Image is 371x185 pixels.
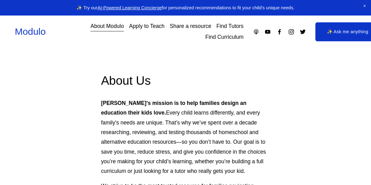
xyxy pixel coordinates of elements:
h2: About Us [101,73,270,88]
a: Instagram [288,29,295,35]
a: Facebook [276,29,283,35]
a: Find Tutors [217,21,244,32]
a: Twitter [300,29,306,35]
a: Share a resource [170,21,211,32]
p: Every child learns differently, and every family’s needs are unique. That’s why we’ve spent over ... [101,98,270,176]
a: YouTube [264,29,271,35]
a: About Modulo [90,21,124,32]
a: Find Curriculum [205,32,244,43]
a: AI-Powered Learning Concierge [98,5,162,10]
a: Apply to Teach [129,21,165,32]
strong: [PERSON_NAME]’s mission is to help families design an education their kids love. [101,100,248,116]
a: Apple Podcasts [253,29,259,35]
a: Modulo [15,26,46,37]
